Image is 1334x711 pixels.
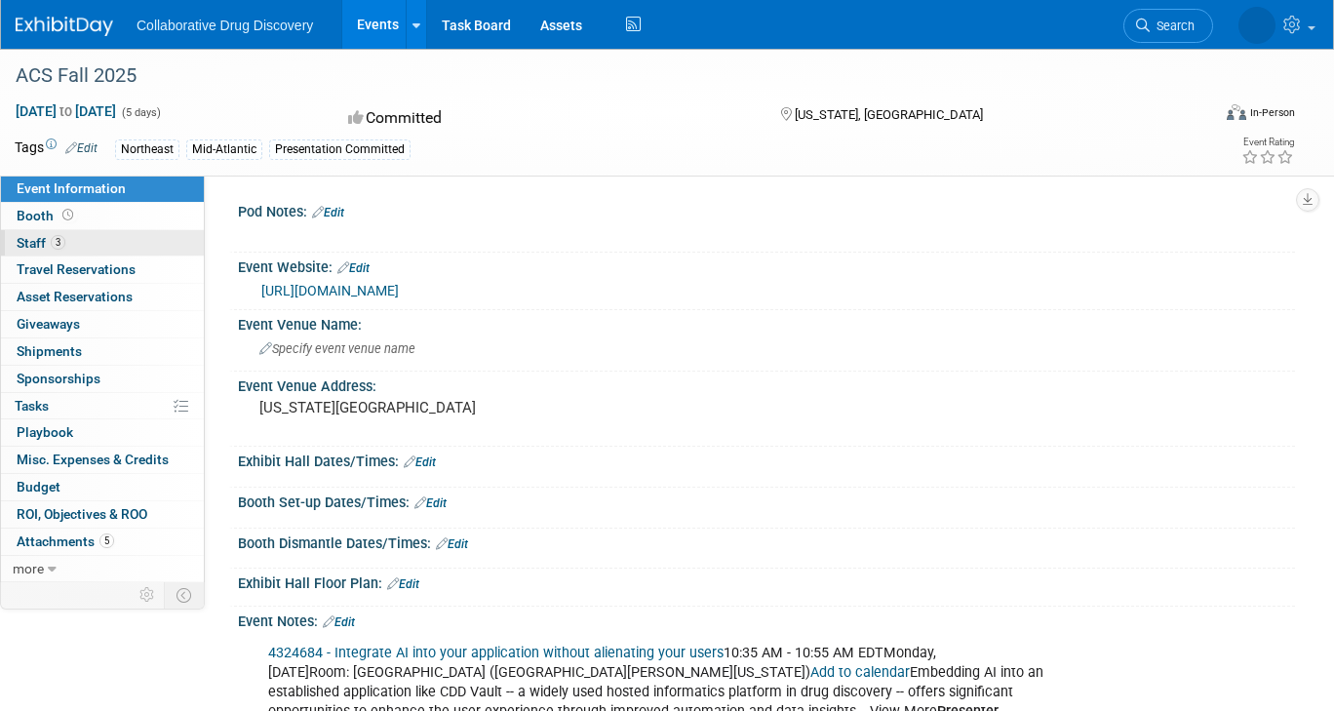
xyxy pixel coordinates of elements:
a: Giveaways [1,311,204,337]
span: 5 [99,533,114,548]
a: Edit [387,577,419,591]
span: Booth [17,208,77,223]
div: Northeast [115,139,179,160]
span: ROI, Objectives & ROO [17,506,147,522]
span: Giveaways [17,316,80,332]
div: Mid-Atlantic [186,139,262,160]
div: Presentation Committed [269,139,411,160]
span: Misc. Expenses & Credits [17,452,169,467]
div: Event Venue Address: [238,372,1295,396]
a: Edit [414,496,447,510]
a: [URL][DOMAIN_NAME] [261,283,399,298]
td: Toggle Event Tabs [165,582,205,608]
span: [US_STATE], [GEOGRAPHIC_DATA] [795,107,983,122]
span: Sponsorships [17,371,100,386]
a: Attachments5 [1,529,204,555]
a: 4324684 - Integrate AI into your application without alienating your users [268,645,724,661]
span: more [13,561,44,576]
div: Event Notes: [238,607,1295,632]
span: Playbook [17,424,73,440]
span: Staff [17,235,65,251]
img: ExhibitDay [16,17,113,36]
a: Asset Reservations [1,284,204,310]
div: In-Person [1249,105,1295,120]
a: Misc. Expenses & Credits [1,447,204,473]
a: Event Information [1,176,204,202]
span: Event Information [17,180,126,196]
img: Format-Inperson.png [1227,104,1246,120]
a: Budget [1,474,204,500]
a: Staff3 [1,230,204,257]
div: Booth Dismantle Dates/Times: [238,529,1295,554]
pre: [US_STATE][GEOGRAPHIC_DATA] [259,399,657,416]
span: Tasks [15,398,49,414]
span: Attachments [17,533,114,549]
span: Travel Reservations [17,261,136,277]
a: ROI, Objectives & ROO [1,501,204,528]
a: Edit [312,206,344,219]
a: Edit [436,537,468,551]
span: Booth not reserved yet [59,208,77,222]
div: Committed [342,101,750,136]
span: 3 [51,235,65,250]
a: Playbook [1,419,204,446]
div: Event Format [1106,101,1295,131]
span: to [57,103,75,119]
a: Travel Reservations [1,257,204,283]
td: Personalize Event Tab Strip [131,582,165,608]
div: Booth Set-up Dates/Times: [238,488,1295,513]
span: Budget [17,479,60,494]
div: Event Rating [1241,138,1294,147]
a: Tasks [1,393,204,419]
a: Edit [337,261,370,275]
div: Exhibit Hall Dates/Times: [238,447,1295,472]
td: Tags [15,138,98,160]
div: Pod Notes: [238,197,1295,222]
div: Event Website: [238,253,1295,278]
a: Shipments [1,338,204,365]
a: more [1,556,204,582]
span: (5 days) [120,106,161,119]
a: Edit [323,615,355,629]
span: Shipments [17,343,82,359]
div: ACS Fall 2025 [9,59,1186,94]
span: Collaborative Drug Discovery [137,18,313,33]
span: Search [1150,19,1195,33]
a: Edit [404,455,436,469]
div: Exhibit Hall Floor Plan: [238,569,1295,594]
a: Add to calendar [810,664,910,681]
a: Sponsorships [1,366,204,392]
span: Asset Reservations [17,289,133,304]
div: Event Venue Name: [238,310,1295,335]
span: Specify event venue name [259,341,415,356]
a: Edit [65,141,98,155]
a: Booth [1,203,204,229]
a: Search [1123,9,1213,43]
img: Emilia Hietala [1238,7,1275,44]
span: [DATE] [DATE] [15,102,117,120]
